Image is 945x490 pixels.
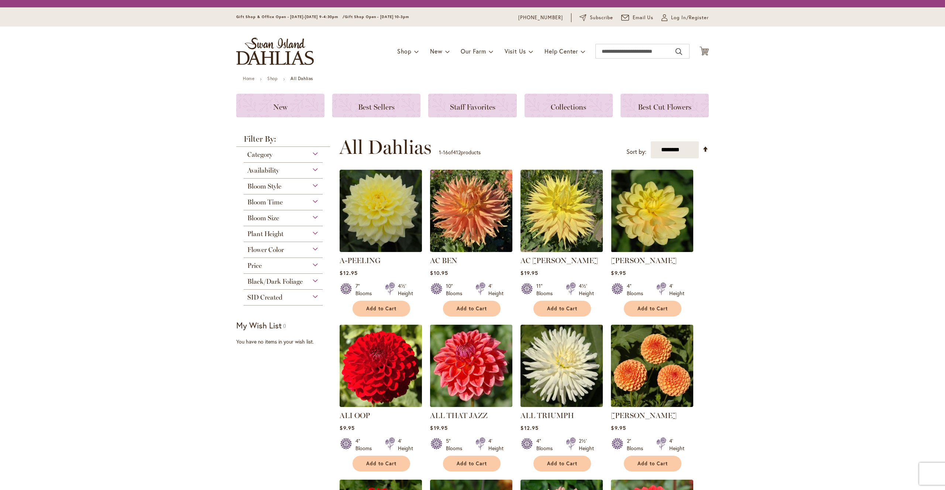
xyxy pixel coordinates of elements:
a: ALI OOP [340,401,422,408]
span: $10.95 [430,269,448,276]
span: $9.95 [611,424,626,431]
a: [PERSON_NAME] [611,411,677,420]
div: 4" Blooms [627,282,647,297]
span: Collections [551,103,586,111]
strong: Filter By: [236,135,330,147]
div: 4' Height [488,282,504,297]
a: AC Jeri [520,246,603,253]
span: New [430,47,442,55]
span: Black/Dark Foliage [247,277,303,286]
button: Add to Cart [624,301,681,317]
span: Add to Cart [638,306,668,312]
span: 1 [439,149,441,156]
a: ALL TRIUMPH [520,411,574,420]
a: ALL THAT JAZZ [430,401,512,408]
div: 4' Height [669,282,684,297]
div: You have no items in your wish list. [236,338,335,345]
a: Best Cut Flowers [621,94,709,117]
div: 4½' Height [579,282,594,297]
a: AC BEN [430,256,457,265]
span: Best Cut Flowers [638,103,691,111]
span: Category [247,151,272,159]
span: New [273,103,288,111]
span: Gift Shop & Office Open - [DATE]-[DATE] 9-4:30pm / [236,14,345,19]
a: AC [PERSON_NAME] [520,256,598,265]
a: AHOY MATEY [611,246,693,253]
span: $19.95 [430,424,447,431]
span: $9.95 [340,424,354,431]
strong: All Dahlias [291,76,313,81]
a: AMBER QUEEN [611,401,693,408]
span: Add to Cart [638,460,668,467]
button: Add to Cart [533,301,591,317]
span: Availability [247,166,279,175]
a: Staff Favorites [428,94,516,117]
button: Add to Cart [443,301,501,317]
a: Home [243,76,254,81]
a: store logo [236,38,314,65]
img: AC Jeri [520,170,603,252]
a: ALL TRIUMPH [520,401,603,408]
span: $12.95 [520,424,538,431]
span: Add to Cart [457,460,487,467]
span: Our Farm [461,47,486,55]
a: [PHONE_NUMBER] [518,14,563,21]
span: $19.95 [520,269,538,276]
span: Price [247,262,262,270]
span: Best Sellers [358,103,395,111]
span: Staff Favorites [450,103,495,111]
img: ALL TRIUMPH [520,325,603,407]
img: AHOY MATEY [611,170,693,252]
a: [PERSON_NAME] [611,256,677,265]
a: Log In/Register [661,14,709,21]
div: 7" Blooms [355,282,376,297]
div: 2½' Height [579,437,594,452]
span: Gift Shop Open - [DATE] 10-3pm [345,14,409,19]
button: Add to Cart [624,456,681,472]
button: Add to Cart [443,456,501,472]
img: AC BEN [430,170,512,252]
span: Add to Cart [547,460,577,467]
span: Visit Us [505,47,526,55]
div: 5" Blooms [446,437,467,452]
span: Shop [397,47,412,55]
div: 2" Blooms [627,437,647,452]
strong: My Wish List [236,320,282,331]
div: 10" Blooms [446,282,467,297]
span: Flower Color [247,246,284,254]
div: 4" Blooms [355,437,376,452]
span: Log In/Register [671,14,709,21]
img: ALI OOP [340,325,422,407]
button: Search [676,46,682,58]
span: Plant Height [247,230,283,238]
span: Bloom Time [247,198,283,206]
span: Bloom Size [247,214,279,222]
span: Add to Cart [366,306,396,312]
span: $12.95 [340,269,357,276]
span: Bloom Style [247,182,281,190]
a: New [236,94,324,117]
a: ALI OOP [340,411,370,420]
div: 4' Height [669,437,684,452]
span: Add to Cart [547,306,577,312]
span: Email Us [633,14,654,21]
span: All Dahlias [339,136,432,158]
button: Add to Cart [353,301,410,317]
div: 4½' Height [398,282,413,297]
span: Add to Cart [366,460,396,467]
img: A-Peeling [340,170,422,252]
p: - of products [439,146,481,158]
a: Subscribe [580,14,613,21]
button: Add to Cart [533,456,591,472]
img: ALL THAT JAZZ [430,325,512,407]
label: Sort by: [626,145,646,159]
a: Email Us [621,14,654,21]
div: 4' Height [488,437,504,452]
a: Collections [525,94,613,117]
div: 11" Blooms [536,282,557,297]
a: Best Sellers [332,94,420,117]
a: Shop [267,76,278,81]
span: $9.95 [611,269,626,276]
span: 412 [453,149,461,156]
div: 4' Height [398,437,413,452]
